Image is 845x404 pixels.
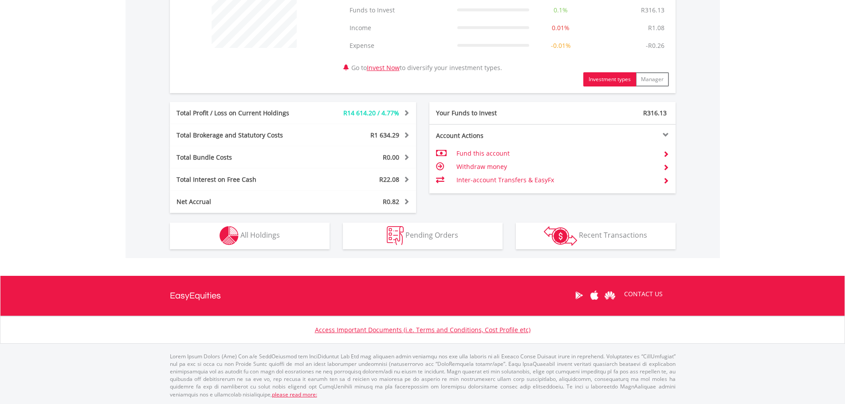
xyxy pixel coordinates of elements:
[429,109,553,118] div: Your Funds to Invest
[383,197,399,206] span: R0.82
[170,131,314,140] div: Total Brokerage and Statutory Costs
[641,37,669,55] td: -R0.26
[315,326,531,334] a: Access Important Documents (i.e. Terms and Conditions, Cost Profile etc)
[602,282,618,309] a: Huawei
[220,226,239,245] img: holdings-wht.png
[170,223,330,249] button: All Holdings
[367,63,400,72] a: Invest Now
[637,1,669,19] td: R316.13
[387,226,404,245] img: pending_instructions-wht.png
[345,19,453,37] td: Income
[583,72,636,86] button: Investment types
[456,147,656,160] td: Fund this account
[587,282,602,309] a: Apple
[643,109,667,117] span: R316.13
[343,223,503,249] button: Pending Orders
[170,276,221,316] a: EasyEquities
[429,131,553,140] div: Account Actions
[370,131,399,139] span: R1 634.29
[644,19,669,37] td: R1.08
[272,391,317,398] a: please read more:
[516,223,676,249] button: Recent Transactions
[343,109,399,117] span: R14 614.20 / 4.77%
[456,173,656,187] td: Inter-account Transfers & EasyFx
[345,1,453,19] td: Funds to Invest
[405,230,458,240] span: Pending Orders
[618,282,669,306] a: CONTACT US
[534,37,588,55] td: -0.01%
[379,175,399,184] span: R22.08
[636,72,669,86] button: Manager
[345,37,453,55] td: Expense
[579,230,647,240] span: Recent Transactions
[456,160,656,173] td: Withdraw money
[170,353,676,398] p: Lorem Ipsum Dolors (Ame) Con a/e SeddOeiusmod tem InciDiduntut Lab Etd mag aliquaen admin veniamq...
[571,282,587,309] a: Google Play
[170,153,314,162] div: Total Bundle Costs
[544,226,577,246] img: transactions-zar-wht.png
[534,19,588,37] td: 0.01%
[170,109,314,118] div: Total Profit / Loss on Current Holdings
[534,1,588,19] td: 0.1%
[170,197,314,206] div: Net Accrual
[383,153,399,161] span: R0.00
[170,175,314,184] div: Total Interest on Free Cash
[240,230,280,240] span: All Holdings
